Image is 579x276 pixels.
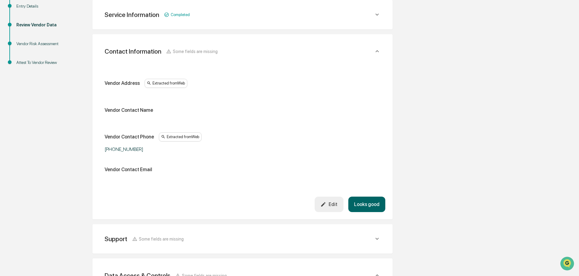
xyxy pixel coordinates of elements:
[21,46,99,52] div: Start new chat
[60,103,73,107] span: Pylon
[105,167,152,172] div: Vendor Contact Email
[16,41,66,47] div: Vendor Risk Assessment
[42,74,78,85] a: 🗄️Attestations
[12,88,38,94] span: Data Lookup
[43,102,73,107] a: Powered byPylon
[6,77,11,82] div: 🖐️
[6,46,17,57] img: 1746055101610-c473b297-6a78-478c-a979-82029cc54cd1
[139,236,184,241] span: Some fields are missing
[100,42,385,61] div: Contact InformationSome fields are missing
[105,107,153,113] div: Vendor Contact Name
[100,7,385,22] div: Service InformationCompleted
[100,231,385,246] div: SupportSome fields are missing
[50,76,75,82] span: Attestations
[105,80,140,86] div: Vendor Address
[105,48,161,55] div: Contact Information
[560,256,576,272] iframe: Open customer support
[145,79,187,88] div: Extracted from Web
[100,61,385,212] div: Service InformationCompleted
[6,13,110,22] p: How can we help?
[315,197,343,212] button: Edit
[16,22,66,28] div: Review Vendor Data
[105,134,154,140] div: Vendor Contact Phone
[171,12,190,17] span: Completed
[16,3,66,9] div: Entry Details
[105,146,256,152] div: [PHONE_NUMBER]
[348,197,385,212] button: Looks good
[44,77,49,82] div: 🗄️
[12,76,39,82] span: Preclearance
[105,11,159,18] div: Service Information
[103,48,110,55] button: Start new chat
[4,85,41,96] a: 🔎Data Lookup
[320,201,337,207] div: Edit
[105,235,127,243] div: Support
[159,132,202,141] div: Extracted from Web
[4,74,42,85] a: 🖐️Preclearance
[6,88,11,93] div: 🔎
[21,52,77,57] div: We're available if you need us!
[16,59,66,66] div: Attest To Vendor Review
[173,49,218,54] span: Some fields are missing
